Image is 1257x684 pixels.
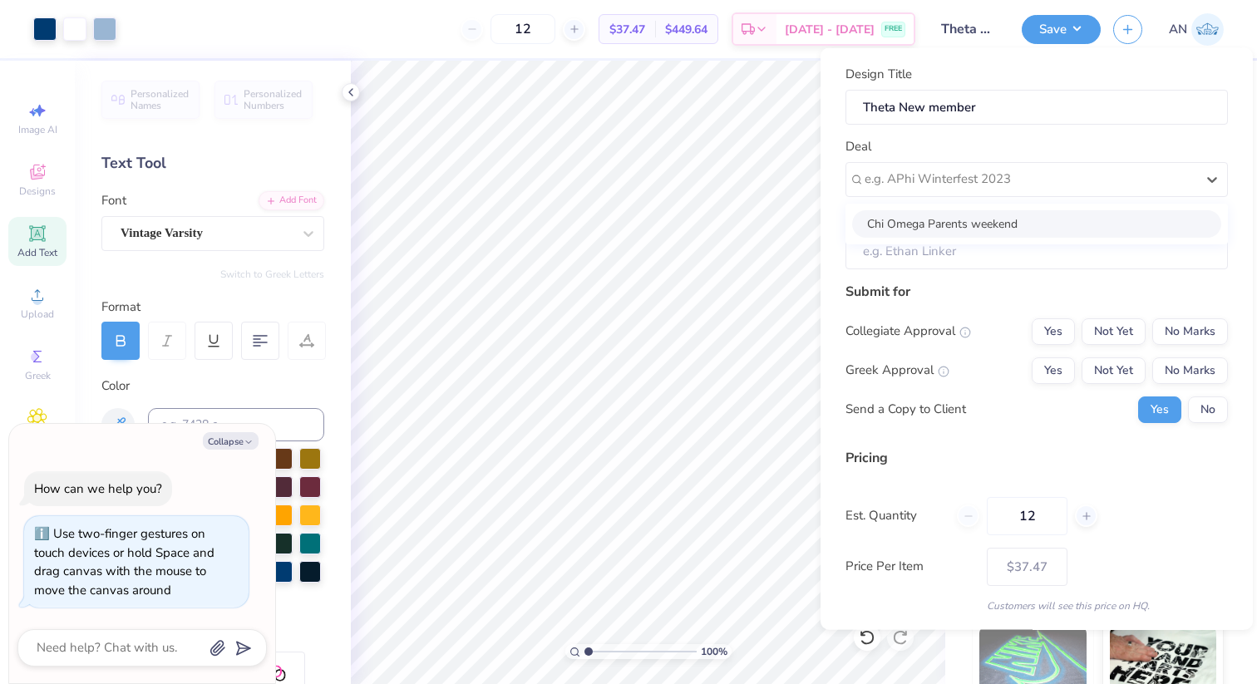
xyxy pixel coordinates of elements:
button: Yes [1138,396,1181,422]
div: Use two-finger gestures on touch devices or hold Space and drag canvas with the mouse to move the... [34,525,214,598]
img: Ava Newman [1191,13,1224,46]
label: Design Title [845,65,912,84]
button: Not Yet [1082,317,1146,344]
div: Chi Omega Parents weekend [852,209,1221,237]
button: Switch to Greek Letters [220,268,324,281]
input: – – [987,496,1067,534]
span: Personalized Numbers [244,88,303,111]
span: Personalized Names [131,88,190,111]
span: [DATE] - [DATE] [785,21,875,38]
div: Submit for [845,281,1228,301]
span: Designs [19,185,56,198]
span: AN [1169,20,1187,39]
span: FREE [885,23,902,35]
label: Price Per Item [845,557,974,576]
div: How can we help you? [34,480,162,497]
span: $37.47 [609,21,645,38]
button: No Marks [1152,317,1228,344]
span: Clipart & logos [8,431,67,457]
span: 100 % [701,644,727,659]
button: Save [1022,15,1101,44]
a: AN [1169,13,1224,46]
div: Text Tool [101,152,324,175]
div: Collegiate Approval [845,322,971,341]
div: Greek Approval [845,361,949,380]
div: Send a Copy to Client [845,400,966,419]
button: No [1188,396,1228,422]
label: Deal [845,137,871,156]
button: No Marks [1152,357,1228,383]
button: Yes [1032,317,1075,344]
span: $449.64 [665,21,707,38]
div: Format [101,298,326,317]
div: Color [101,376,324,396]
input: e.g. 7428 c [148,408,324,441]
div: Pricing [845,447,1228,467]
button: Collapse [203,432,259,450]
div: Customers will see this price on HQ. [845,598,1228,613]
input: Untitled Design [928,12,1009,46]
button: Not Yet [1082,357,1146,383]
span: Upload [21,308,54,321]
input: e.g. Ethan Linker [845,234,1228,269]
div: Add Font [259,191,324,210]
label: Font [101,191,126,210]
input: – – [490,14,555,44]
span: Image AI [18,123,57,136]
span: Add Text [17,246,57,259]
button: Yes [1032,357,1075,383]
label: Est. Quantity [845,506,944,525]
span: Greek [25,369,51,382]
